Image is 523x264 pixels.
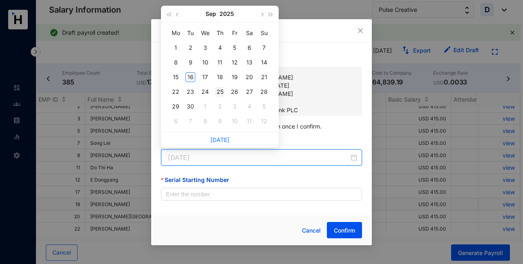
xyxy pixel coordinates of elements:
td: 2025-09-14 [257,55,271,70]
td: 2025-09-03 [198,40,212,55]
div: 26 [230,87,239,97]
div: 13 [244,58,254,67]
td: 2025-09-18 [212,70,227,84]
td: 2025-10-11 [242,114,257,129]
div: 7 [259,43,269,53]
div: 3 [200,43,210,53]
div: 11 [215,58,225,67]
span: close [357,27,364,34]
button: 2025 [219,6,234,22]
button: Cancel [296,222,327,239]
td: 2025-09-22 [168,84,183,99]
div: 19 [230,72,239,82]
div: 27 [244,87,254,97]
div: 11 [244,116,254,126]
div: 4 [215,43,225,53]
td: 2025-09-19 [227,70,242,84]
td: 2025-09-30 [183,99,198,114]
td: 2025-09-27 [242,84,257,99]
td: 2025-09-12 [227,55,242,70]
td: 2025-09-24 [198,84,212,99]
td: 2025-09-29 [168,99,183,114]
div: 10 [230,116,239,126]
div: 12 [259,116,269,126]
label: Serial Starting Number [161,175,235,184]
div: 5 [230,43,239,53]
td: 2025-09-01 [168,40,183,55]
td: 2025-09-13 [242,55,257,70]
div: 6 [244,43,254,53]
div: 18 [215,72,225,82]
th: Su [257,26,271,40]
td: 2025-10-09 [212,114,227,129]
td: 2025-10-04 [242,99,257,114]
td: 2025-09-02 [183,40,198,55]
th: Mo [168,26,183,40]
div: 9 [186,58,195,67]
button: Close [356,26,365,35]
div: 22 [171,87,181,97]
div: 15 [171,72,181,82]
div: 10 [200,58,210,67]
div: 6 [171,116,181,126]
th: Sa [242,26,257,40]
div: 12 [230,58,239,67]
td: 2025-10-06 [168,114,183,129]
button: Confirm [327,222,362,238]
span: Confirm [334,226,355,235]
div: 2 [186,43,195,53]
td: 2025-09-15 [168,70,183,84]
div: 3 [230,102,239,111]
div: 21 [259,72,269,82]
td: 2025-09-05 [227,40,242,55]
div: 7 [186,116,195,126]
td: 2025-09-28 [257,84,271,99]
div: 23 [186,87,195,97]
td: 2025-09-10 [198,55,212,70]
div: 30 [186,102,195,111]
td: 2025-09-08 [168,55,183,70]
td: 2025-09-09 [183,55,198,70]
div: 4 [244,102,254,111]
td: 2025-10-05 [257,99,271,114]
a: [DATE] [210,136,229,143]
div: 20 [244,72,254,82]
td: 2025-10-01 [198,99,212,114]
td: 2025-09-17 [198,70,212,84]
td: 2025-09-04 [212,40,227,55]
td: 2025-10-02 [212,99,227,114]
td: 2025-09-07 [257,40,271,55]
div: 8 [171,58,181,67]
div: 14 [259,58,269,67]
td: 2025-10-08 [198,114,212,129]
td: 2025-10-10 [227,114,242,129]
td: 2025-09-25 [212,84,227,99]
div: 1 [200,102,210,111]
td: 2025-09-06 [242,40,257,55]
td: 2025-10-03 [227,99,242,114]
th: We [198,26,212,40]
div: 28 [259,87,269,97]
div: 16 [186,72,195,82]
th: Fr [227,26,242,40]
td: 2025-10-07 [183,114,198,129]
td: 2025-09-23 [183,84,198,99]
input: Serial Starting Number [161,188,362,201]
td: 2025-09-20 [242,70,257,84]
td: 2025-09-11 [212,55,227,70]
div: 24 [200,87,210,97]
div: 8 [200,116,210,126]
th: Th [212,26,227,40]
td: 2025-10-12 [257,114,271,129]
td: 2025-09-26 [227,84,242,99]
button: Sep [206,6,216,22]
div: 5 [259,102,269,111]
span: Cancel [302,226,321,235]
div: 17 [200,72,210,82]
td: 2025-09-21 [257,70,271,84]
th: Tu [183,26,198,40]
div: 1 [171,43,181,53]
div: 9 [215,116,225,126]
div: 29 [171,102,181,111]
input: Date of crediting [168,153,349,162]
